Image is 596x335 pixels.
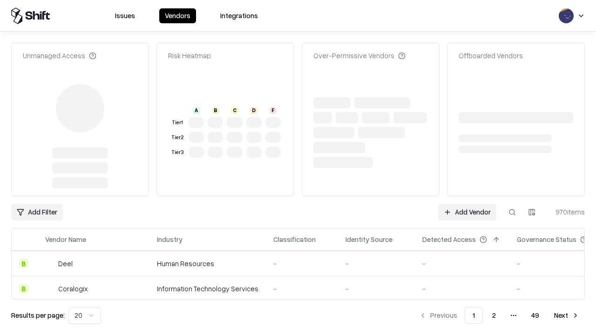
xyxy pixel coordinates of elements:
div: Industry [157,234,183,244]
div: Coralogix [58,284,88,294]
nav: pagination [413,307,585,324]
div: Risk Heatmap [168,51,211,60]
div: C [231,107,238,114]
button: Next [549,307,585,324]
div: Vendor Name [45,234,86,244]
div: Offboarded Vendors [459,51,523,60]
div: Classification [273,234,316,244]
button: Integrations [215,8,264,23]
a: Add Vendor [438,204,496,221]
div: A [193,107,200,114]
div: Tier 1 [170,119,185,127]
div: Deel [58,259,73,268]
p: Results per page: [11,310,65,320]
button: 49 [524,307,547,324]
button: Issues [109,8,141,23]
div: Governance Status [517,234,576,244]
div: Tier 2 [170,134,185,141]
button: Vendors [159,8,196,23]
div: - [345,284,407,294]
img: Deel [45,259,54,268]
button: 2 [485,307,503,324]
div: 970 items [548,207,585,217]
div: - [273,259,331,268]
div: Unmanaged Access [23,51,96,60]
div: B [19,284,28,293]
div: - [422,259,502,268]
div: Detected Access [422,234,476,244]
div: - [273,284,331,294]
button: 1 [465,307,483,324]
div: Tier 3 [170,148,185,156]
div: Human Resources [157,259,258,268]
div: B [19,259,28,268]
div: B [212,107,219,114]
div: D [250,107,257,114]
img: Coralogix [45,284,54,293]
div: Information Technology Services [157,284,258,294]
div: Over-Permissive Vendors [313,51,406,60]
div: - [345,259,407,268]
div: F [269,107,277,114]
div: - [422,284,502,294]
button: Add Filter [11,204,63,221]
div: Identity Source [345,234,393,244]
